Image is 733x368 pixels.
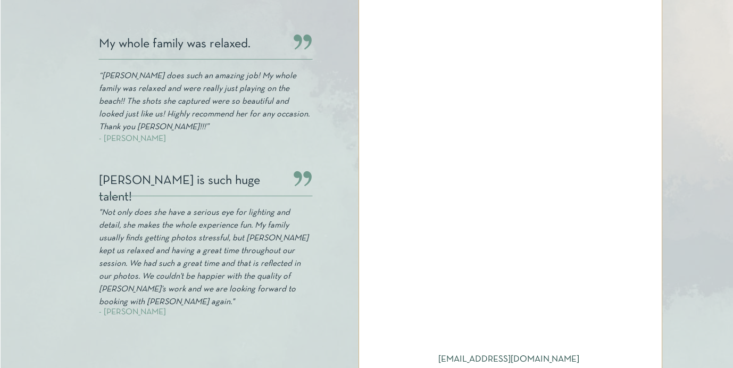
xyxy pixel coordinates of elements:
i: "Not only does she have a serious eye for lighting and detail, she makes the whole experience fun... [99,209,309,306]
p: My whole family was relaxed. [99,36,282,57]
p: - [PERSON_NAME] [99,132,303,145]
i: “[PERSON_NAME] does such an amazing job! My whole family was relaxed and were really just playing... [99,72,310,131]
p: [PERSON_NAME] is such huge talent! [99,173,282,194]
h2: [EMAIL_ADDRESS][DOMAIN_NAME] [438,354,583,365]
p: - [PERSON_NAME] [99,305,303,318]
